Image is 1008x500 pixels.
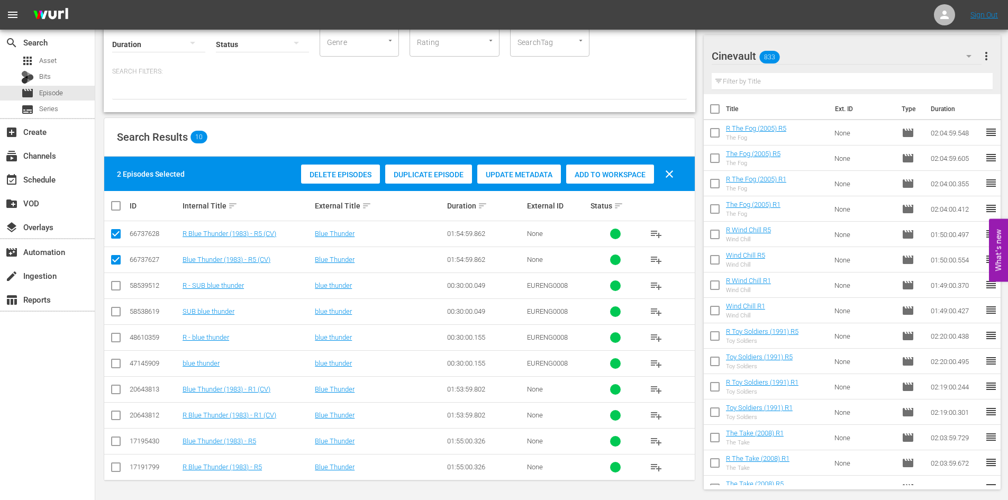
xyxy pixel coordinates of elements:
span: playlist_add [650,279,662,292]
div: Toy Soldiers [726,338,798,344]
span: reorder [985,380,997,393]
a: R Blue Thunder (1983) - R1 (CV) [183,411,276,419]
div: The Fog [726,160,780,167]
a: blue thunder [315,359,352,367]
div: None [527,463,587,471]
th: Title [726,94,829,124]
button: Open [576,35,586,46]
button: playlist_add [643,429,669,454]
div: Wind Chill [726,236,771,243]
div: None [527,437,587,445]
a: R The Fog (2005) R1 [726,175,786,183]
div: The Fog [726,211,780,217]
div: 01:55:00.326 [447,463,523,471]
div: 00:30:00.155 [447,359,523,367]
span: Episode [902,457,914,469]
a: The Take (2008) R1 [726,429,784,437]
a: R Blue Thunder (1983) - R5 (CV) [183,230,276,238]
td: 02:19:00.244 [927,374,985,399]
a: Blue Thunder [315,230,355,238]
td: None [830,349,898,374]
button: Open [486,35,496,46]
div: 66737627 [130,256,179,263]
a: R Wind Chill R5 [726,226,771,234]
span: playlist_add [650,253,662,266]
div: External Title [315,199,444,212]
span: playlist_add [650,409,662,422]
button: playlist_add [643,247,669,272]
span: Duplicate Episode [385,170,472,179]
span: Search [5,37,18,49]
a: R Blue Thunder (1983) - R5 [183,463,262,471]
div: 00:30:00.049 [447,281,523,289]
a: Toy Soldiers (1991) R1 [726,404,793,412]
span: sort [614,201,623,211]
div: 17191799 [130,463,179,471]
a: blue thunder [315,281,352,289]
td: 02:04:59.605 [927,146,985,171]
span: Episode [902,406,914,419]
span: sort [228,201,238,211]
span: Episode [902,482,914,495]
div: External ID [527,202,587,210]
td: None [830,450,898,476]
span: reorder [985,405,997,418]
td: 02:19:00.301 [927,399,985,425]
div: 01:55:00.326 [447,437,523,445]
td: 01:49:00.427 [927,298,985,323]
span: Automation [5,246,18,259]
a: blue thunder [183,359,220,367]
td: 02:20:00.495 [927,349,985,374]
div: 00:30:00.049 [447,307,523,315]
div: The Take [726,465,789,471]
div: 2 Episodes Selected [117,169,185,179]
a: SUB blue thunder [183,307,234,315]
div: Toy Soldiers [726,363,793,370]
span: Episode [902,177,914,190]
span: Episode [902,330,914,342]
button: clear [657,161,682,187]
td: None [830,374,898,399]
div: Toy Soldiers [726,388,798,395]
div: 47145909 [130,359,179,367]
span: Asset [21,54,34,67]
div: Toy Soldiers [726,414,793,421]
div: None [527,411,587,419]
button: playlist_add [643,403,669,428]
span: Schedule [5,174,18,186]
div: Wind Chill [726,261,765,268]
span: movie [21,87,34,99]
span: Episode [902,304,914,317]
div: Wind Chill [726,312,765,319]
a: R The Fog (2005) R5 [726,124,786,132]
button: Update Metadata [477,165,561,184]
div: None [527,385,587,393]
a: blue thunder [315,307,352,315]
a: Blue Thunder [315,437,355,445]
button: more_vert [980,43,993,69]
a: The Fog (2005) R1 [726,201,780,208]
span: playlist_add [650,461,662,474]
span: reorder [985,253,997,266]
span: Reports [5,294,18,306]
a: Wind Chill R5 [726,251,765,259]
span: reorder [985,304,997,316]
a: Wind Chill R1 [726,302,765,310]
span: reorder [985,431,997,443]
button: playlist_add [643,273,669,298]
span: playlist_add [650,435,662,448]
span: reorder [985,126,997,139]
a: R Toy Soldiers (1991) R5 [726,328,798,335]
span: EURENG0008 [527,281,568,289]
span: Overlays [5,221,18,234]
a: Blue Thunder (1983) - R5 (CV) [183,256,270,263]
button: Duplicate Episode [385,165,472,184]
td: 02:04:00.355 [927,171,985,196]
span: menu [6,8,19,21]
span: reorder [985,329,997,342]
span: VOD [5,197,18,210]
div: The Fog [726,134,786,141]
span: clear [663,168,676,180]
td: 02:04:59.548 [927,120,985,146]
span: Series [21,103,34,116]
